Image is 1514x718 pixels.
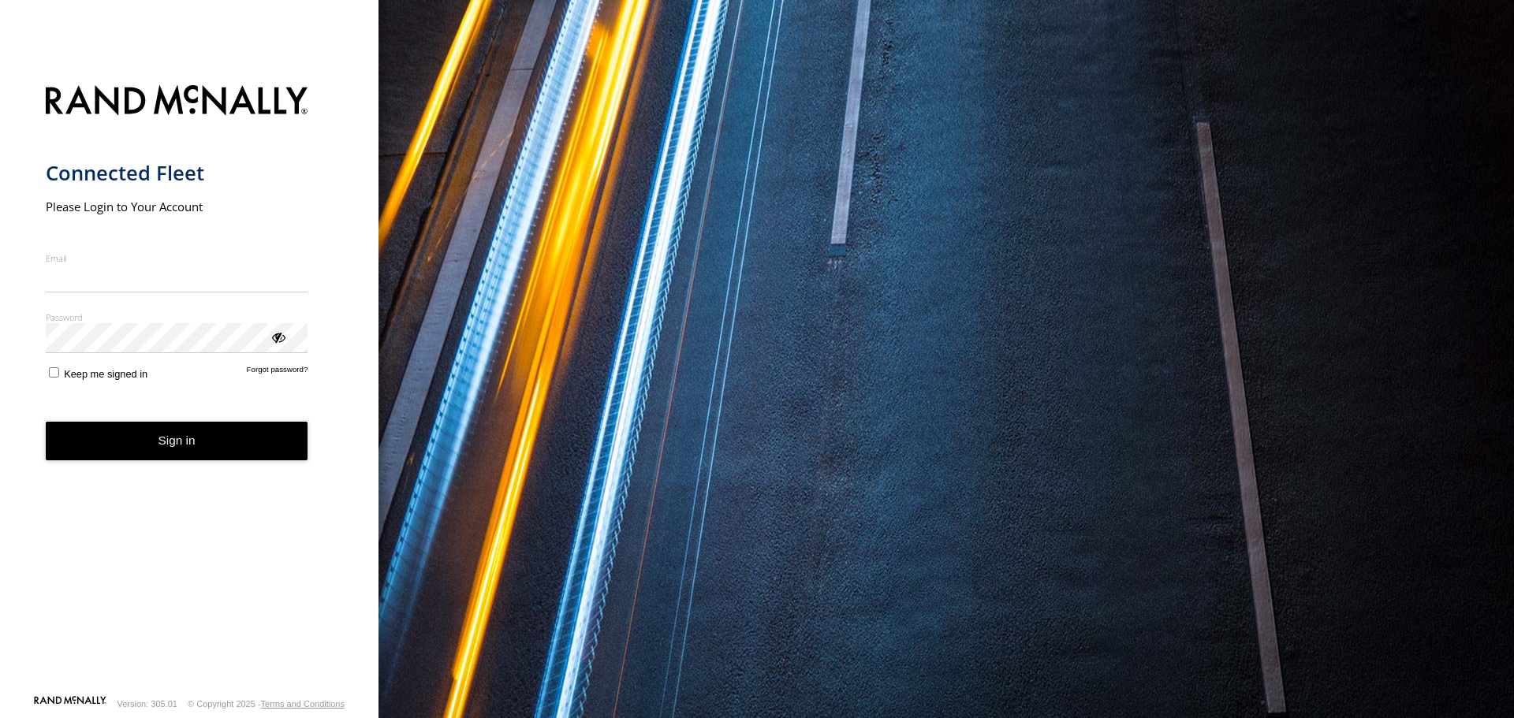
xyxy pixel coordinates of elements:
a: Terms and Conditions [261,699,345,709]
span: Keep me signed in [64,368,147,380]
div: © Copyright 2025 - [188,699,345,709]
a: Visit our Website [34,696,106,712]
label: Email [46,252,308,264]
div: ViewPassword [270,329,285,344]
a: Forgot password? [247,365,308,380]
h2: Please Login to Your Account [46,199,308,214]
h1: Connected Fleet [46,160,308,186]
img: Rand McNally [46,82,308,122]
div: Version: 305.01 [117,699,177,709]
input: Keep me signed in [49,367,59,378]
form: main [46,76,334,694]
label: Password [46,311,308,323]
button: Sign in [46,422,308,460]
